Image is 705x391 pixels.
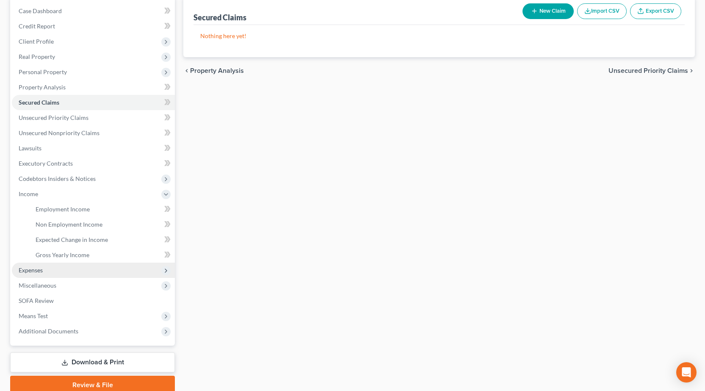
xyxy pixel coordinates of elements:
span: Unsecured Priority Claims [608,67,688,74]
span: Income [19,190,38,197]
button: Import CSV [577,3,627,19]
span: Unsecured Priority Claims [19,114,88,121]
span: Expected Change in Income [36,236,108,243]
span: Non Employment Income [36,221,102,228]
button: chevron_left Property Analysis [183,67,244,74]
span: Unsecured Nonpriority Claims [19,129,100,136]
span: Codebtors Insiders & Notices [19,175,96,182]
span: Real Property [19,53,55,60]
a: Unsecured Priority Claims [12,110,175,125]
button: New Claim [523,3,574,19]
i: chevron_right [688,67,695,74]
span: Miscellaneous [19,282,56,289]
span: Client Profile [19,38,54,45]
span: Secured Claims [19,99,59,106]
a: Property Analysis [12,80,175,95]
span: Personal Property [19,68,67,75]
span: Credit Report [19,22,55,30]
span: Gross Yearly Income [36,251,89,258]
a: SOFA Review [12,293,175,308]
span: Case Dashboard [19,7,62,14]
a: Employment Income [29,202,175,217]
i: chevron_left [183,67,190,74]
span: Executory Contracts [19,160,73,167]
span: Expenses [19,266,43,274]
div: Secured Claims [194,12,246,22]
button: Unsecured Priority Claims chevron_right [608,67,695,74]
a: Gross Yearly Income [29,247,175,263]
a: Expected Change in Income [29,232,175,247]
span: Employment Income [36,205,90,213]
span: Property Analysis [190,67,244,74]
a: Credit Report [12,19,175,34]
a: Non Employment Income [29,217,175,232]
a: Case Dashboard [12,3,175,19]
p: Nothing here yet! [200,32,678,40]
span: Additional Documents [19,327,78,335]
a: Secured Claims [12,95,175,110]
span: SOFA Review [19,297,54,304]
a: Download & Print [10,352,175,372]
a: Export CSV [630,3,681,19]
span: Property Analysis [19,83,66,91]
a: Lawsuits [12,141,175,156]
a: Executory Contracts [12,156,175,171]
div: Open Intercom Messenger [676,362,697,383]
span: Means Test [19,312,48,319]
span: Lawsuits [19,144,41,152]
a: Unsecured Nonpriority Claims [12,125,175,141]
